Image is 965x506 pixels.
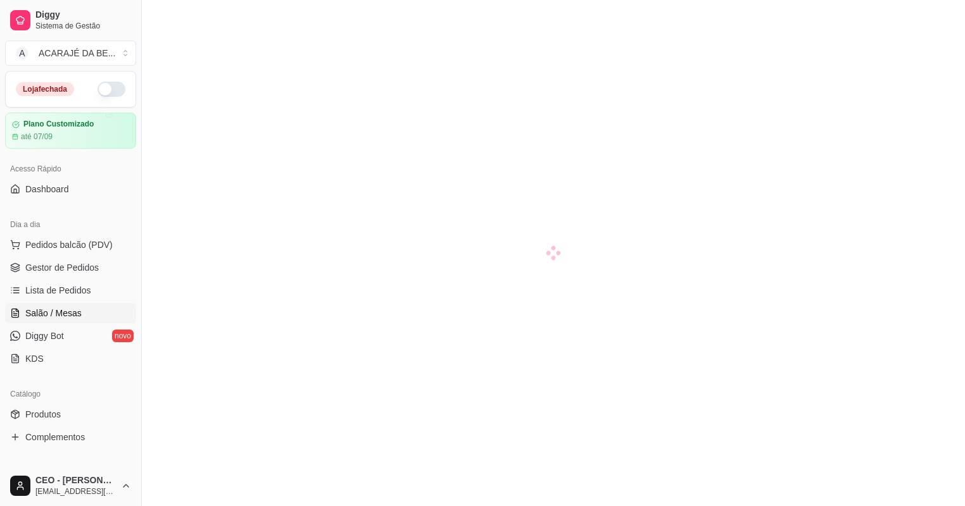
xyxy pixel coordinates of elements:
span: Complementos [25,431,85,443]
div: ACARAJÉ DA BE ... [39,47,115,59]
span: Diggy [35,9,131,21]
a: Lista de Pedidos [5,280,136,300]
article: até 07/09 [21,132,53,142]
a: Salão / Mesas [5,303,136,323]
a: DiggySistema de Gestão [5,5,136,35]
button: Pedidos balcão (PDV) [5,235,136,255]
a: Gestor de Pedidos [5,257,136,278]
a: KDS [5,349,136,369]
a: Produtos [5,404,136,424]
span: Gestor de Pedidos [25,261,99,274]
div: Catálogo [5,384,136,404]
div: Loja fechada [16,82,74,96]
span: Diggy Bot [25,330,64,342]
span: Dashboard [25,183,69,195]
span: [EMAIL_ADDRESS][DOMAIN_NAME] [35,486,116,497]
button: Select a team [5,40,136,66]
div: Acesso Rápido [5,159,136,179]
button: CEO - [PERSON_NAME][EMAIL_ADDRESS][DOMAIN_NAME] [5,471,136,501]
article: Plano Customizado [23,120,94,129]
span: Pedidos balcão (PDV) [25,238,113,251]
a: Diggy Botnovo [5,326,136,346]
a: Dashboard [5,179,136,199]
span: Sistema de Gestão [35,21,131,31]
span: Produtos [25,408,61,421]
span: KDS [25,352,44,365]
span: A [16,47,28,59]
a: Plano Customizadoaté 07/09 [5,113,136,149]
button: Alterar Status [98,82,125,97]
span: Lista de Pedidos [25,284,91,297]
div: Dia a dia [5,214,136,235]
a: Complementos [5,427,136,447]
span: CEO - [PERSON_NAME] [35,475,116,486]
span: Salão / Mesas [25,307,82,319]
